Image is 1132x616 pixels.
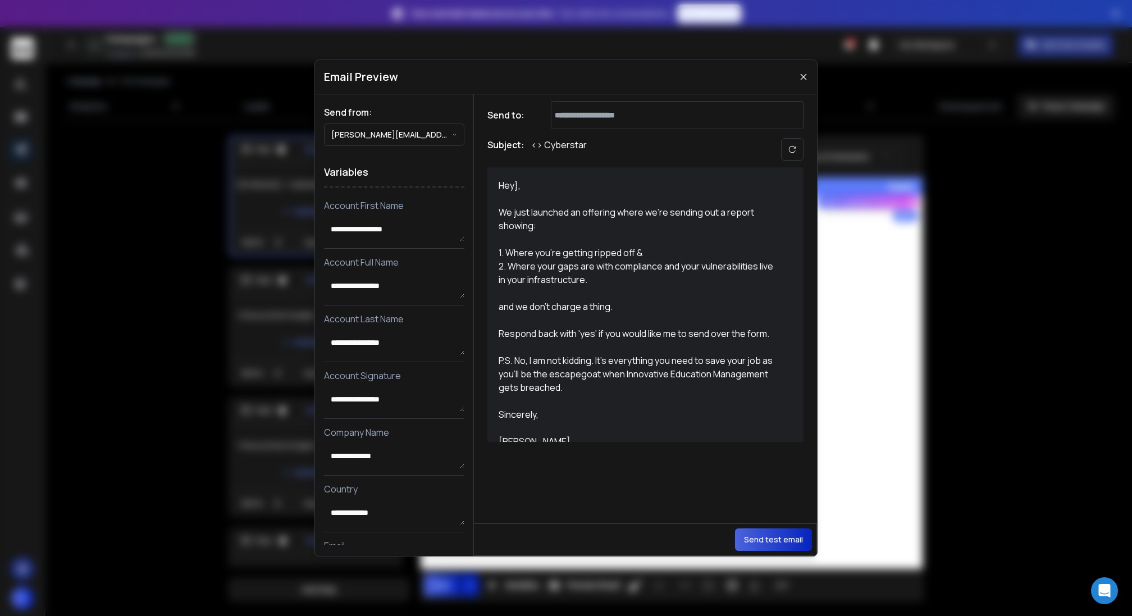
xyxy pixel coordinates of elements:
[324,426,464,439] p: Company Name
[324,482,464,496] p: Country
[324,255,464,269] p: Account Full Name
[324,157,464,188] h1: Variables
[324,106,464,119] h1: Send from:
[1091,577,1118,604] div: Open Intercom Messenger
[487,108,532,122] h1: Send to:
[324,199,464,212] p: Account First Name
[324,539,464,553] p: Email
[324,369,464,382] p: Account Signature
[331,129,452,140] p: [PERSON_NAME][EMAIL_ADDRESS][PERSON_NAME][DOMAIN_NAME]
[324,69,398,85] h1: Email Preview
[735,528,812,551] button: Send test email
[324,312,464,326] p: Account Last Name
[499,179,779,431] div: Hey}, We just launched an offering where we're sending out a report showing: 1. Where you're gett...
[531,138,587,161] p: <> Cyberstar
[487,138,524,161] h1: Subject:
